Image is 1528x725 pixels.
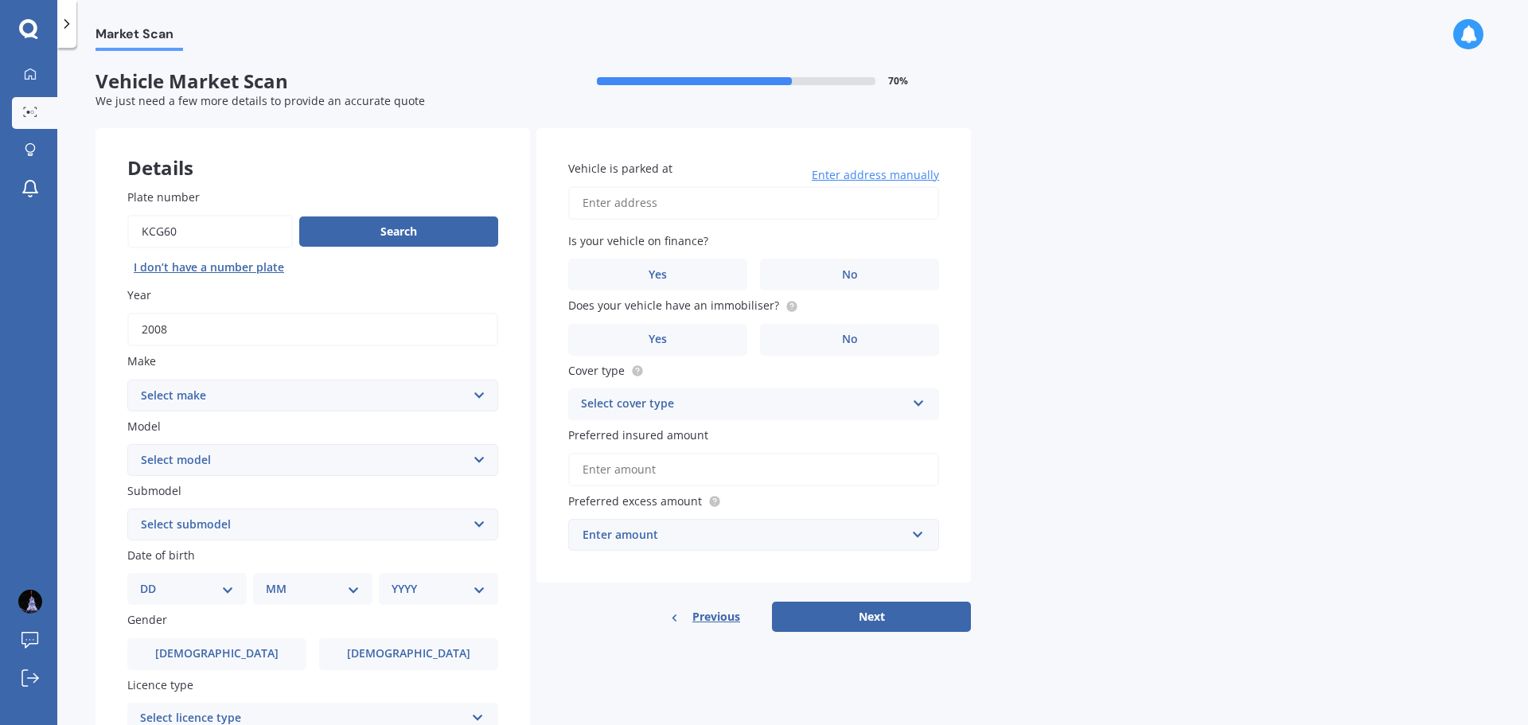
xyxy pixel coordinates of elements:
[568,363,625,378] span: Cover type
[127,189,200,205] span: Plate number
[127,419,161,434] span: Model
[18,590,42,614] img: ACg8ocLEOU1wuWz2G4attQ7dmK4XcWBFxc4NG6kuv0RNuGOJweLOKCA=s96-c
[127,215,293,248] input: Enter plate number
[649,333,667,346] span: Yes
[568,161,672,176] span: Vehicle is parked at
[127,287,151,302] span: Year
[127,483,181,498] span: Submodel
[888,76,908,87] span: 70 %
[583,526,906,544] div: Enter amount
[95,93,425,108] span: We just need a few more details to provide an accurate quote
[568,427,708,442] span: Preferred insured amount
[842,268,858,282] span: No
[692,605,740,629] span: Previous
[568,453,939,486] input: Enter amount
[127,354,156,369] span: Make
[95,26,183,48] span: Market Scan
[581,395,906,414] div: Select cover type
[299,216,498,247] button: Search
[95,70,533,93] span: Vehicle Market Scan
[127,613,167,628] span: Gender
[127,313,498,346] input: YYYY
[568,493,702,509] span: Preferred excess amount
[568,298,779,314] span: Does your vehicle have an immobiliser?
[842,333,858,346] span: No
[812,167,939,183] span: Enter address manually
[772,602,971,632] button: Next
[127,677,193,692] span: Licence type
[127,548,195,563] span: Date of birth
[568,233,708,248] span: Is your vehicle on finance?
[95,128,530,176] div: Details
[568,186,939,220] input: Enter address
[155,647,279,661] span: [DEMOGRAPHIC_DATA]
[347,647,470,661] span: [DEMOGRAPHIC_DATA]
[649,268,667,282] span: Yes
[127,255,290,280] button: I don’t have a number plate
